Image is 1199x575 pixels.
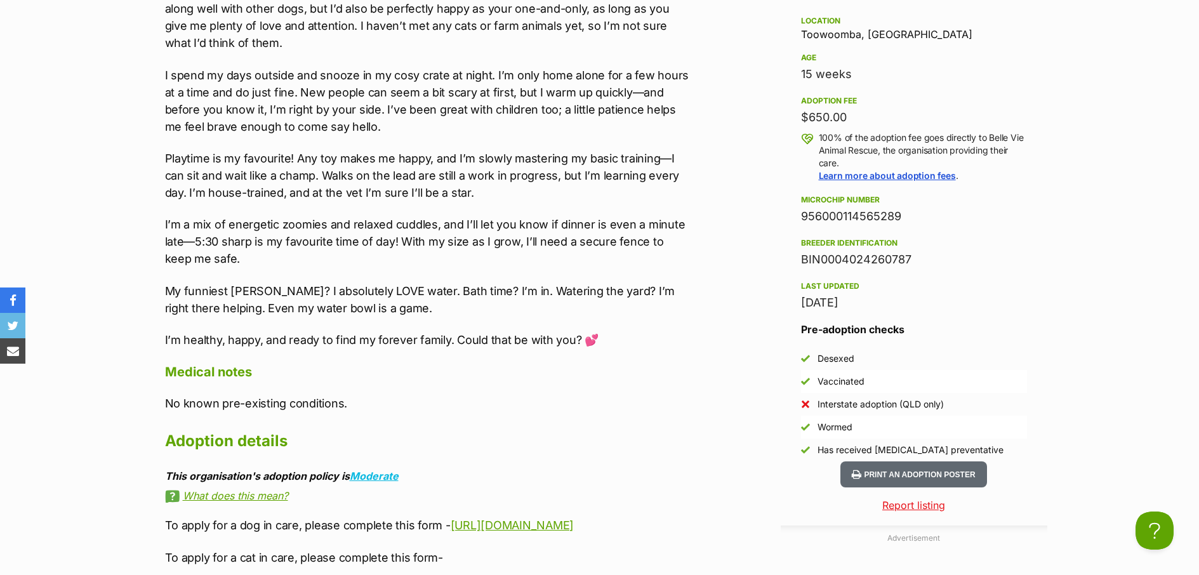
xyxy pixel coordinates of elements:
[165,282,689,317] p: My funniest [PERSON_NAME]? I absolutely LOVE water. Bath time? I’m in. Watering the yard? I’m rig...
[801,13,1027,40] div: Toowoomba, [GEOGRAPHIC_DATA]
[801,354,810,363] img: Yes
[801,16,1027,26] div: Location
[801,238,1027,248] div: Breeder identification
[451,519,574,532] a: [URL][DOMAIN_NAME]
[801,446,810,454] img: Yes
[801,208,1027,225] div: 956000114565289
[165,490,689,501] a: What does this mean?
[165,150,689,201] p: Playtime is my favourite! Any toy makes me happy, and I’m slowly mastering my basic training—I ca...
[801,96,1027,106] div: Adoption fee
[165,331,689,348] p: I’m healthy, happy, and ready to find my forever family. Could that be with you? 💕
[165,517,689,534] p: To apply for a dog in care, please complete this form -
[165,549,689,566] p: To apply for a cat in care, please complete this form-
[801,377,810,386] img: Yes
[350,470,399,482] a: Moderate
[818,375,864,388] div: Vaccinated
[801,322,1027,337] h3: Pre-adoption checks
[801,65,1027,83] div: 15 weeks
[165,427,689,455] h2: Adoption details
[840,461,986,487] button: Print an adoption poster
[801,294,1027,312] div: [DATE]
[1136,512,1174,550] iframe: Help Scout Beacon - Open
[801,195,1027,205] div: Microchip number
[801,400,810,409] img: No
[818,444,1004,456] div: Has received [MEDICAL_DATA] preventative
[801,53,1027,63] div: Age
[818,398,944,411] div: Interstate adoption (QLD only)
[165,364,689,380] h4: Medical notes
[801,281,1027,291] div: Last updated
[165,67,689,135] p: I spend my days outside and snooze in my cosy crate at night. I’m only home alone for a few hours...
[165,470,689,482] div: This organisation's adoption policy is
[165,395,689,412] p: No known pre-existing conditions.
[801,423,810,432] img: Yes
[819,131,1027,182] p: 100% of the adoption fee goes directly to Belle Vie Animal Rescue, the organisation providing the...
[781,498,1047,513] a: Report listing
[818,421,852,433] div: Wormed
[801,109,1027,126] div: $650.00
[801,251,1027,268] div: BIN0004024260787
[819,170,956,181] a: Learn more about adoption fees
[818,352,854,365] div: Desexed
[165,216,689,267] p: I’m a mix of energetic zoomies and relaxed cuddles, and I’ll let you know if dinner is even a min...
